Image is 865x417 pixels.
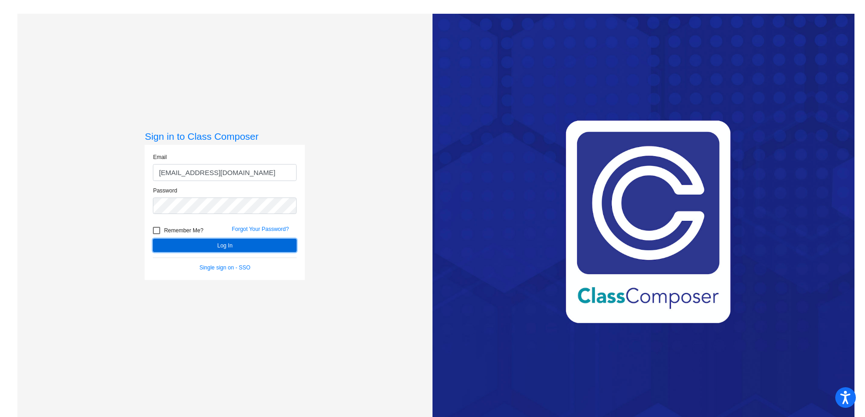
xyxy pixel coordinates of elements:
span: Remember Me? [164,225,203,236]
a: Forgot Your Password? [232,226,289,232]
h3: Sign in to Class Composer [145,131,305,142]
label: Password [153,187,177,195]
button: Log In [153,239,297,252]
a: Single sign on - SSO [200,264,250,271]
label: Email [153,153,167,161]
